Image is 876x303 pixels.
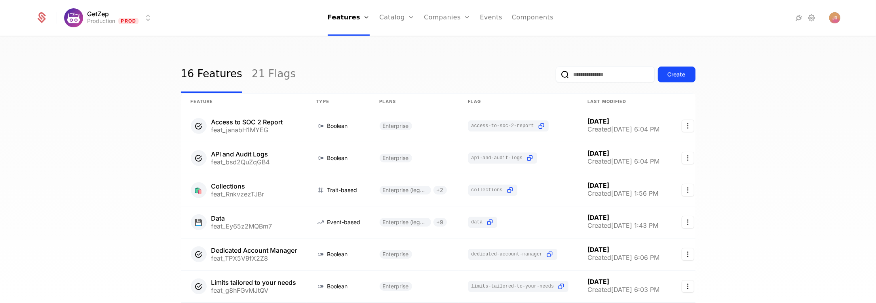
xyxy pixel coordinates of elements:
a: 16 Features [181,56,242,93]
th: Flag [459,93,578,110]
img: GetZep [64,8,83,27]
th: Feature [181,93,307,110]
button: Select action [682,184,694,196]
span: Prod [118,18,139,24]
button: Select action [682,152,694,164]
div: Production [87,17,115,25]
img: Jack Ryan [829,12,840,23]
button: Select action [682,120,694,132]
th: Plans [370,93,459,110]
button: Select action [682,216,694,229]
button: Select action [682,248,694,261]
th: Last Modified [578,93,672,110]
button: Open user button [829,12,840,23]
a: Settings [807,13,817,23]
span: GetZep [87,11,109,17]
th: Type [307,93,370,110]
button: Create [658,67,695,82]
div: Create [668,71,686,78]
button: Select action [682,280,694,293]
a: 21 Flags [252,56,296,93]
button: Select environment [67,9,153,27]
a: Integrations [794,13,804,23]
